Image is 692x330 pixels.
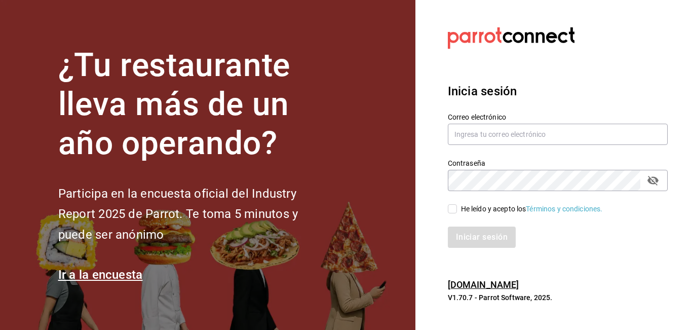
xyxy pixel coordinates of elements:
p: V1.70.7 - Parrot Software, 2025. [448,292,668,303]
h1: ¿Tu restaurante lleva más de un año operando? [58,46,332,163]
a: Términos y condiciones. [526,205,602,213]
label: Correo electrónico [448,114,668,121]
label: Contraseña [448,160,668,167]
a: [DOMAIN_NAME] [448,279,519,290]
a: Ir a la encuesta [58,268,143,282]
input: Ingresa tu correo electrónico [448,124,668,145]
div: He leído y acepto los [461,204,603,214]
h3: Inicia sesión [448,82,668,100]
h2: Participa en la encuesta oficial del Industry Report 2025 de Parrot. Te toma 5 minutos y puede se... [58,184,332,245]
button: passwordField [644,172,662,189]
